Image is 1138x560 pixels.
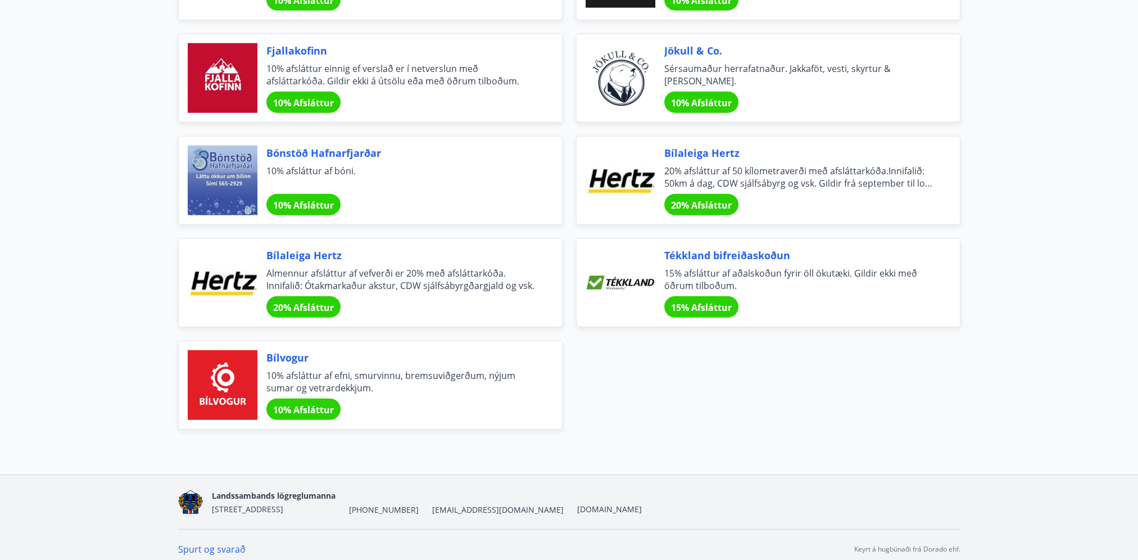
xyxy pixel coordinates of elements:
a: Spurt og svarað [178,543,246,556]
span: 10% Afsláttur [671,97,732,109]
span: 15% Afsláttur [671,301,732,314]
span: [PHONE_NUMBER] [349,504,419,516]
a: [DOMAIN_NAME] [577,504,642,514]
span: Tékkland bifreiðaskoðun [664,248,933,263]
span: Jökull & Co. [664,43,933,58]
span: 15% afsláttur af aðalskoðun fyrir öll ökutæki. Gildir ekki með öðrum tilboðum. [664,267,933,292]
span: 10% Afsláttur [273,404,334,416]
p: Keyrt á hugbúnaði frá Dorado ehf. [854,544,960,554]
span: 10% afsláttur einnig ef verslað er í netverslun með afsláttarkóða. Gildir ekki á útsölu eða með ö... [266,62,535,87]
span: 10% afsláttur af efni, smurvinnu, bremsuviðgerðum, nýjum sumar og vetrardekkjum. [266,369,535,394]
span: [STREET_ADDRESS] [212,504,283,514]
span: 10% afsláttur af bóni. [266,165,535,189]
span: Bílvogur [266,350,535,365]
span: Bílaleiga Hertz [266,248,535,263]
span: Sérsaumaður herrafatnaður. Jakkaföt, vesti, skyrtur & [PERSON_NAME]. [664,62,933,87]
span: Bílaleiga Hertz [664,146,933,160]
span: Landssambands lögreglumanna [212,490,335,501]
span: 10% Afsláttur [273,97,334,109]
span: 20% Afsláttur [273,301,334,314]
span: Bónstöð Hafnarfjarðar [266,146,535,160]
span: 20% afsláttur af 50 kílometraverði með afsláttarkóða.Innifalið: 50km á dag, CDW sjálfsábyrg og vs... [664,165,933,189]
span: Fjallakofinn [266,43,535,58]
span: 10% Afsláttur [273,199,334,211]
span: [EMAIL_ADDRESS][DOMAIN_NAME] [432,504,564,516]
img: 1cqKbADZNYZ4wXUG0EC2JmCwhQh0Y6EN22Kw4FTY.png [178,490,203,514]
span: Almennur afsláttur af vefverði er 20% með afsláttarkóða. Innifalið: Ótakmarkaður akstur, CDW sjál... [266,267,535,292]
span: 20% Afsláttur [671,199,732,211]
